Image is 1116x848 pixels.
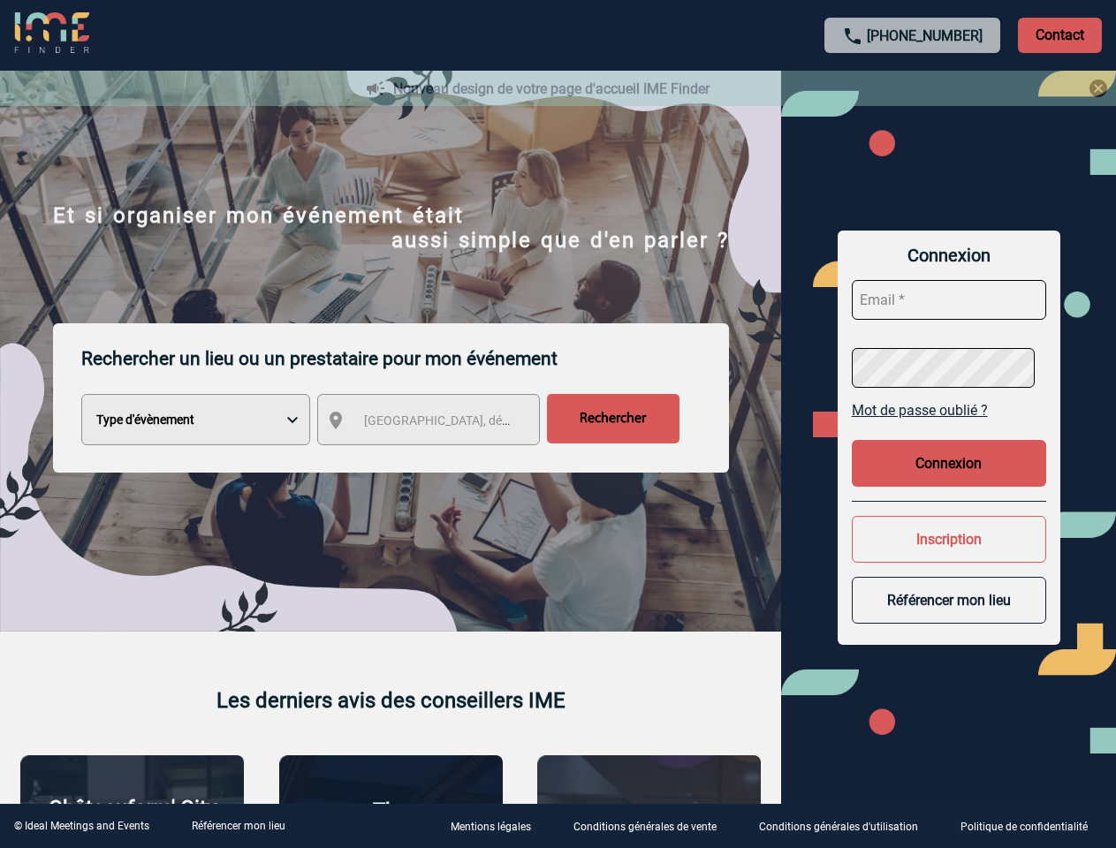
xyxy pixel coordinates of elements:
a: Conditions générales de vente [559,818,745,835]
p: Politique de confidentialité [960,821,1088,834]
a: Politique de confidentialité [946,818,1116,835]
a: Référencer mon lieu [192,820,285,832]
p: Conditions générales de vente [573,821,717,834]
a: Mentions légales [437,818,559,835]
p: Mentions légales [451,821,531,834]
a: Conditions générales d'utilisation [745,818,946,835]
div: © Ideal Meetings and Events [14,820,149,832]
p: Conditions générales d'utilisation [759,821,918,834]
